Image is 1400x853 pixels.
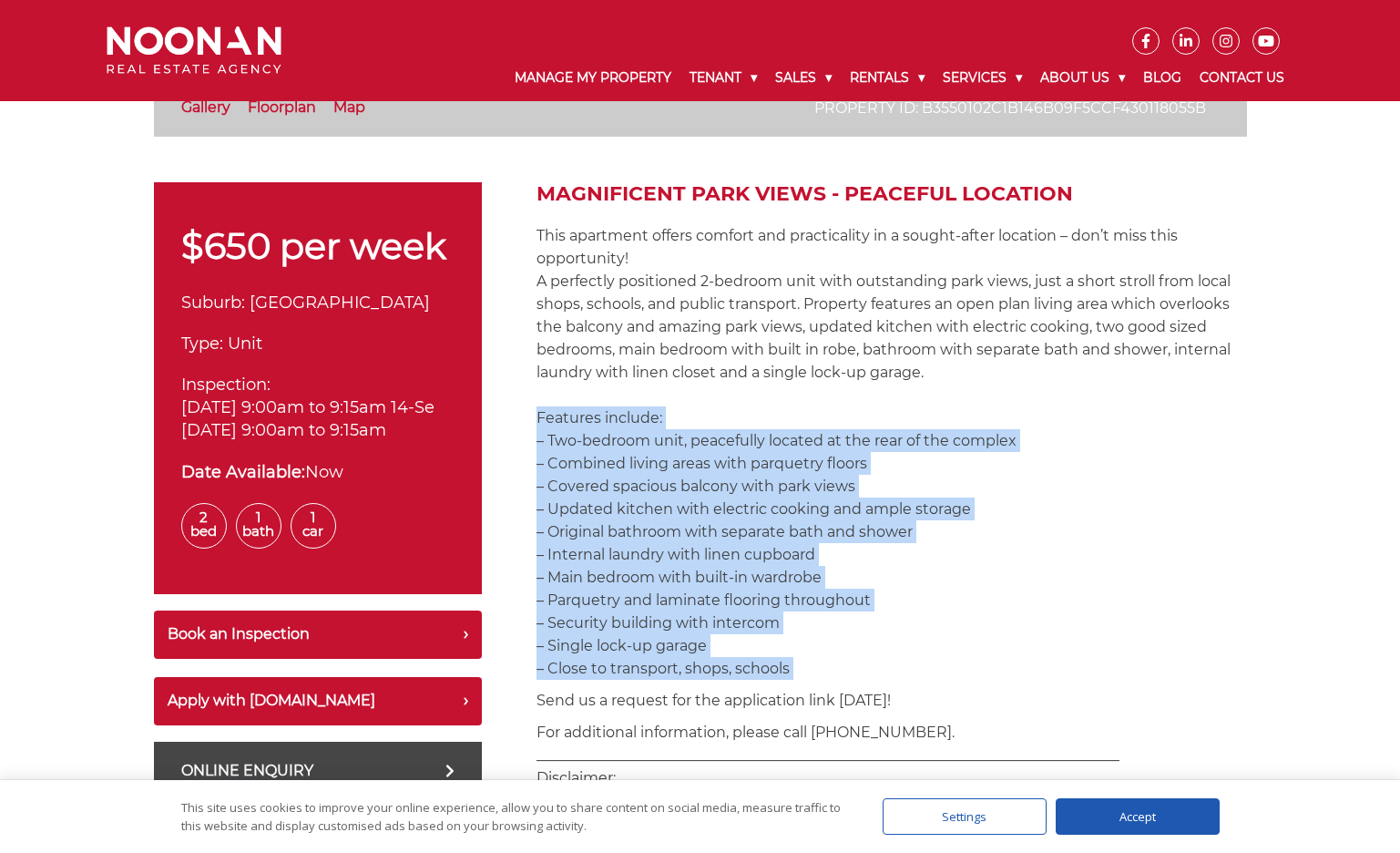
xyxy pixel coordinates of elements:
button: Apply with [DOMAIN_NAME] [154,677,482,725]
p: Send us a request for the application link [DATE]! [536,689,1247,712]
a: Manage My Property [506,55,680,101]
div: Now [181,460,455,485]
a: Tenant [680,55,766,101]
span: [GEOGRAPHIC_DATA] [250,293,430,313]
p: This apartment offers comfort and practicality in a sought-after location – don’t miss this oppor... [536,224,1247,680]
a: Floorplan [248,98,316,116]
p: Property ID: b3550102c1b146b09f5ccf430118055b [814,97,1206,119]
a: Sales [766,55,841,101]
a: Contact Us [1191,55,1293,101]
a: Gallery [181,98,230,116]
button: Book an Inspection [154,611,482,659]
span: [DATE] 9:00am to 9:15am 14-Se [DATE] 9:00am to 9:15am [181,397,434,440]
div: Accept [1056,798,1220,835]
div: Settings [883,798,1047,835]
div: This site uses cookies to improve your online experience, allow you to share content on social me... [181,798,846,835]
h2: Magnificent Park Views - Peaceful Location [536,182,1247,206]
span: Unit [228,334,262,354]
strong: Date Available: [181,462,305,482]
a: Map [333,98,365,116]
p: $650 per week [181,228,455,264]
a: About Us [1031,55,1134,101]
span: Inspection: [181,375,271,395]
span: 1 Bath [236,503,281,549]
a: Blog [1134,55,1191,101]
img: Noonan Real Estate Agency [107,26,281,75]
span: Suburb: [181,293,245,313]
a: Online Enquiry [154,742,482,800]
span: 1 Car [291,503,336,549]
span: 2 Bed [181,503,227,549]
span: Type: [181,334,223,354]
a: Services [934,55,1031,101]
a: Rentals [841,55,934,101]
